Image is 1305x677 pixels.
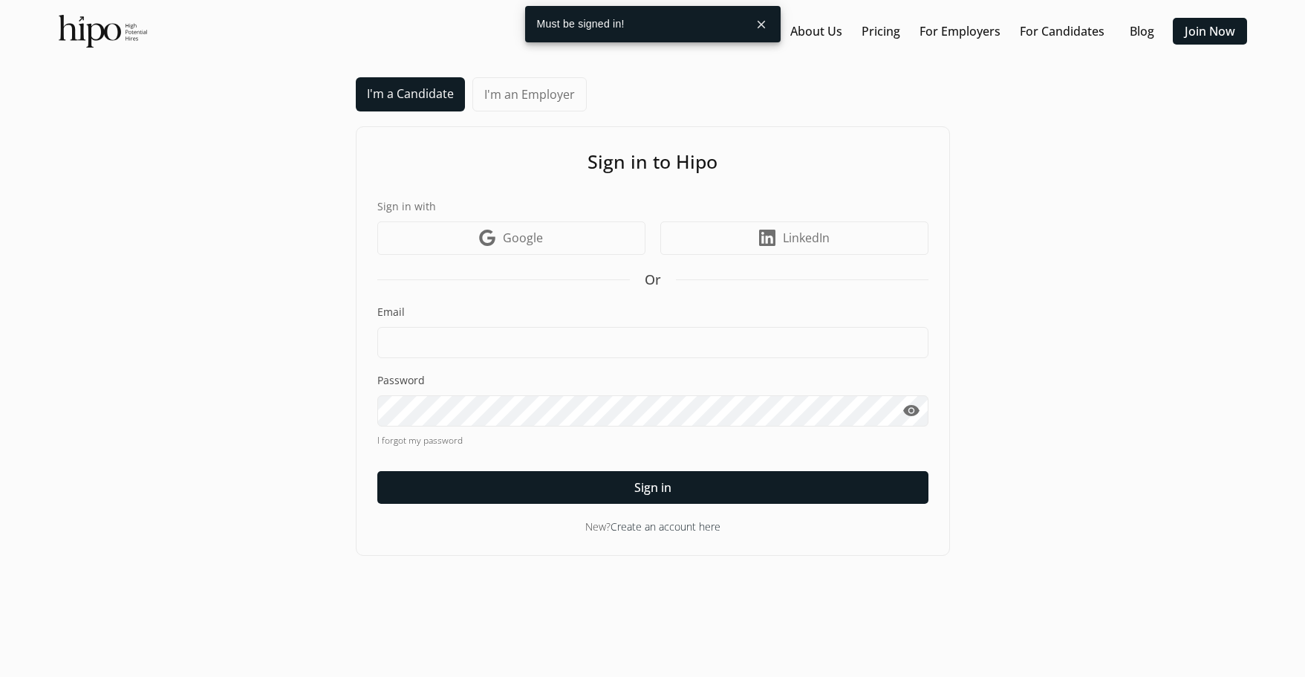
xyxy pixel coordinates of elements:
[784,18,848,45] button: About Us
[377,305,928,320] label: Email
[377,148,928,176] h1: Sign in to Hipo
[377,471,928,504] button: Sign in
[1020,22,1104,40] a: For Candidates
[645,270,661,290] span: Or
[356,77,465,111] a: I'm a Candidate
[1118,18,1165,45] button: Blog
[1129,22,1153,40] a: Blog
[895,395,928,427] button: visibility
[920,22,1000,40] a: For Employers
[783,229,830,247] span: LinkedIn
[660,221,928,255] a: LinkedIn
[377,198,928,214] label: Sign in with
[634,479,671,496] span: Sign in
[748,11,775,38] button: close
[377,373,928,388] label: Password
[503,229,543,247] span: Google
[1185,22,1235,40] a: Join Now
[377,221,645,255] a: Google
[611,519,720,534] a: Create an account here
[472,77,587,111] a: I'm an Employer
[914,18,1006,45] button: For Employers
[1014,18,1110,45] button: For Candidates
[856,18,906,45] button: Pricing
[377,519,928,534] div: New?
[790,22,842,40] a: About Us
[902,402,920,420] span: visibility
[59,15,147,48] img: official-logo
[377,434,928,447] a: I forgot my password
[862,22,900,40] a: Pricing
[1173,18,1247,45] button: Join Now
